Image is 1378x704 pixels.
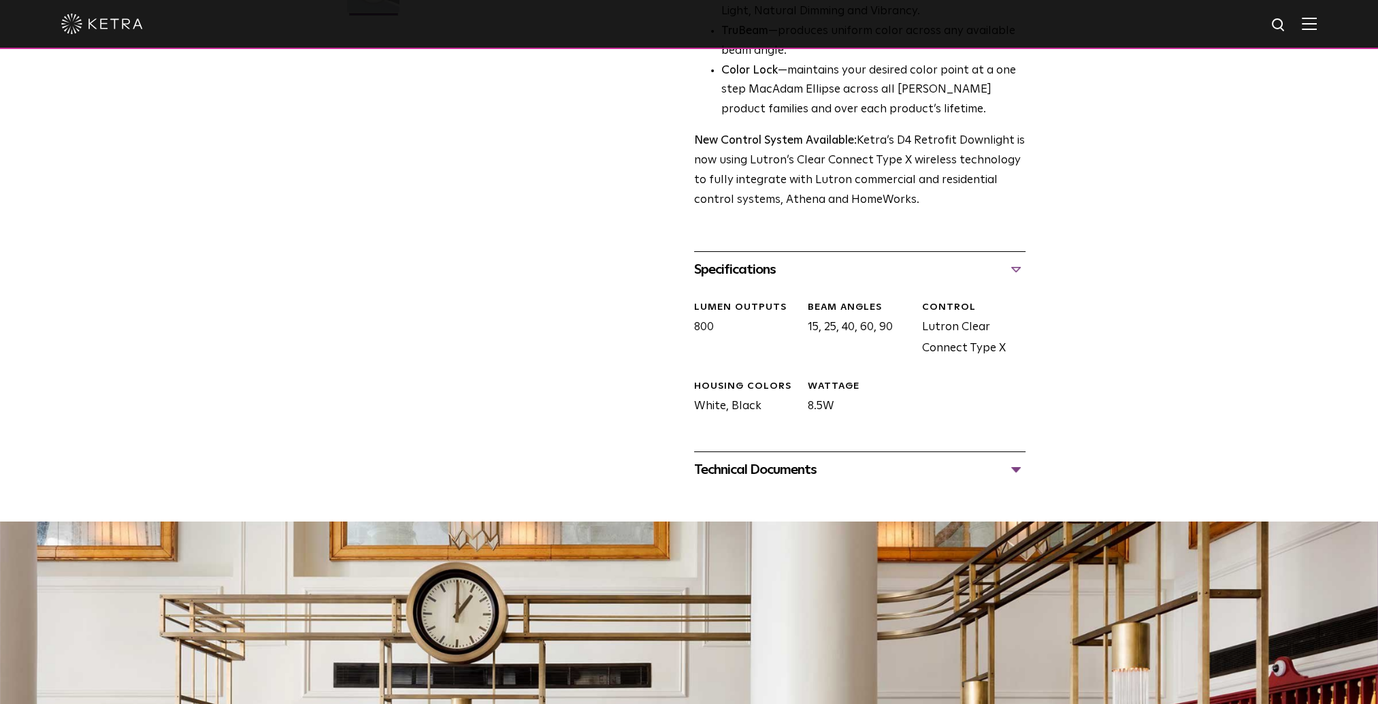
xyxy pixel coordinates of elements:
div: LUMEN OUTPUTS [694,301,798,315]
div: Technical Documents [694,459,1026,481]
li: —maintains your desired color point at a one step MacAdam Ellipse across all [PERSON_NAME] produc... [721,61,1026,121]
div: 800 [684,301,798,359]
img: search icon [1270,17,1287,34]
div: CONTROL [921,301,1025,315]
img: Hamburger%20Nav.svg [1302,17,1317,30]
strong: New Control System Available: [694,135,857,146]
strong: Color Lock [721,65,778,76]
div: 8.5W [798,380,911,417]
p: Ketra’s D4 Retrofit Downlight is now using Lutron’s Clear Connect Type X wireless technology to f... [694,131,1026,210]
div: Beam Angles [808,301,911,315]
div: White, Black [684,380,798,417]
div: 15, 25, 40, 60, 90 [798,301,911,359]
div: HOUSING COLORS [694,380,798,394]
img: ketra-logo-2019-white [61,14,143,34]
div: Specifications [694,259,1026,281]
div: Lutron Clear Connect Type X [911,301,1025,359]
div: WATTAGE [808,380,911,394]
